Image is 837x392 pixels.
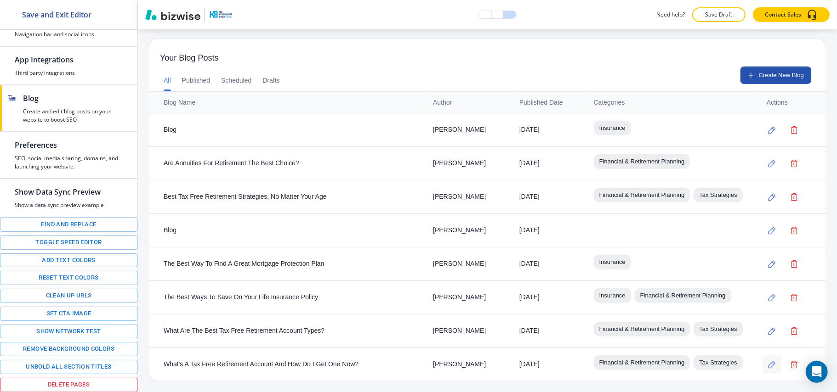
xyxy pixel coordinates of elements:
[426,113,512,147] td: [PERSON_NAME]
[426,281,512,314] td: [PERSON_NAME]
[512,214,586,247] td: [DATE]
[262,69,279,91] button: Drafts
[692,7,746,22] button: Save Draft
[164,158,418,168] div: Are Annuities For Retirement The Best Choice?
[15,186,104,197] h2: Show Data Sync Preview
[426,92,512,113] th: Author
[594,258,631,267] span: Insurance
[694,358,742,367] span: Tax Strategies
[512,113,586,147] td: [DATE]
[656,11,685,19] h3: Need help?
[164,259,418,269] div: The Best Way To Find A Great Mortgage Protection Plan
[164,292,418,302] div: The Best Ways To Save On Your Life Insurance Policy
[512,348,586,381] td: [DATE]
[704,11,734,19] p: Save Draft
[160,53,815,63] span: Your Blog Posts
[15,140,123,151] h2: Preferences
[426,314,512,348] td: [PERSON_NAME]
[426,180,512,214] td: [PERSON_NAME]
[164,99,418,106] div: Blog Name
[23,107,123,124] h4: Create and edit blog posts on your website to boost SEO
[694,325,742,334] span: Tax Strategies
[426,348,512,381] td: [PERSON_NAME]
[15,54,123,65] h2: App Integrations
[15,154,123,171] h4: SEO, social media sharing, domains, and launching your website.
[164,192,418,202] div: Best Tax Free Retirement Strategies, No Matter Your Age
[145,9,200,20] img: Bizwise Logo
[767,99,819,106] div: Actions
[164,225,418,235] div: Blog
[512,281,586,314] td: [DATE]
[765,11,801,19] p: Contact Sales
[164,326,418,336] div: What Are The Best Tax Free Retirement Account Types?
[15,201,104,209] h4: Show a data sync preview example
[740,67,811,84] button: Create New Blog
[164,69,171,91] button: All
[23,93,123,104] h2: Blog
[635,291,731,300] span: Financial & Retirement Planning
[753,7,830,22] button: Contact Sales
[164,359,418,370] div: What's A Tax Free Retirement Account And How Do I Get One Now?
[594,123,631,133] span: Insurance
[594,358,690,367] span: Financial & Retirement Planning
[164,125,418,135] div: Blog
[426,247,512,281] td: [PERSON_NAME]
[694,190,742,200] span: Tax Strategies
[426,214,512,247] td: [PERSON_NAME]
[182,69,211,91] button: Published
[512,147,586,180] td: [DATE]
[512,314,586,348] td: [DATE]
[512,92,586,113] th: Published Date
[209,10,233,19] img: Your Logo
[594,190,690,200] span: Financial & Retirement Planning
[512,247,586,281] td: [DATE]
[426,147,512,180] td: [PERSON_NAME]
[586,92,756,113] th: Categories
[15,30,123,39] h4: Navigation bar and social icons
[512,180,586,214] td: [DATE]
[806,361,828,383] div: Open Intercom Messenger
[594,291,631,300] span: Insurance
[594,157,690,166] span: Financial & Retirement Planning
[594,325,690,334] span: Financial & Retirement Planning
[221,69,251,91] button: Scheduled
[22,9,91,20] h2: Save and Exit Editor
[15,69,123,77] h4: Third party integrations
